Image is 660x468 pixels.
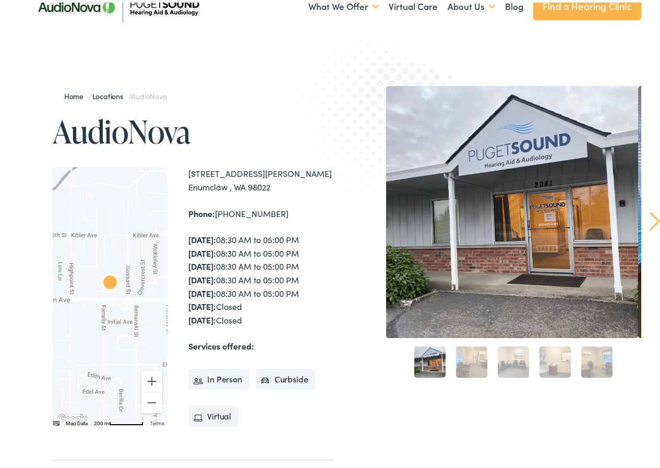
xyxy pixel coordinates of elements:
a: 4 [539,344,571,375]
span: AudioNova [131,88,166,99]
strong: [DATE]: [188,258,216,269]
button: Map Scale: 200 m per 62 pixels [91,416,147,423]
a: 1 [414,344,446,375]
div: AudioNova [98,269,123,294]
div: [PHONE_NUMBER] [188,205,334,218]
div: [STREET_ADDRESS][PERSON_NAME] Enumclaw , WA 98022 [188,164,334,191]
span: / / [64,88,167,99]
li: Virtual [188,403,238,424]
img: Google [55,410,90,423]
strong: [DATE]: [188,298,216,309]
div: 08:30 AM to 05:00 PM 08:30 AM to 05:00 PM 08:30 AM to 05:00 PM 08:30 AM to 05:00 PM 08:30 AM to 0... [188,231,334,324]
li: Curbside [256,366,316,387]
a: Locations [92,88,128,99]
li: In Person [188,366,249,387]
button: Zoom in [141,368,162,389]
a: 2 [456,344,487,375]
a: 5 [581,344,613,375]
a: 3 [498,344,529,375]
a: Terms [150,418,164,424]
span: 200 m [94,418,109,424]
strong: [DATE]: [188,311,216,323]
strong: [DATE]: [188,231,216,243]
a: Open this area in Google Maps (opens a new window) [55,410,90,423]
strong: [DATE]: [188,271,216,283]
strong: Phone: [188,205,215,217]
h1: AudioNova [53,112,334,146]
strong: Services offered: [188,338,254,349]
strong: [DATE]: [188,285,216,296]
a: Home [64,88,89,99]
button: Keyboard shortcuts [52,417,59,425]
a: Next [650,209,659,228]
button: Zoom out [141,390,162,411]
button: Map Data [66,417,88,425]
strong: [DATE]: [188,245,216,256]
